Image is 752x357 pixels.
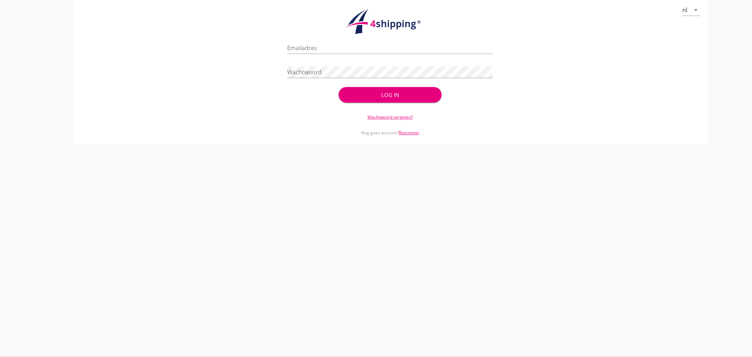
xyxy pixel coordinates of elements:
[288,120,493,136] div: Nog geen account?
[683,7,688,13] div: nl
[288,42,493,54] input: Emailadres
[399,130,419,136] a: Registreer
[367,114,413,120] a: Wachtwoord vergeten?
[692,6,700,14] i: arrow_drop_down
[344,9,436,35] img: logo.1f945f1d.svg
[350,91,430,99] div: Log in
[339,87,441,103] button: Log in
